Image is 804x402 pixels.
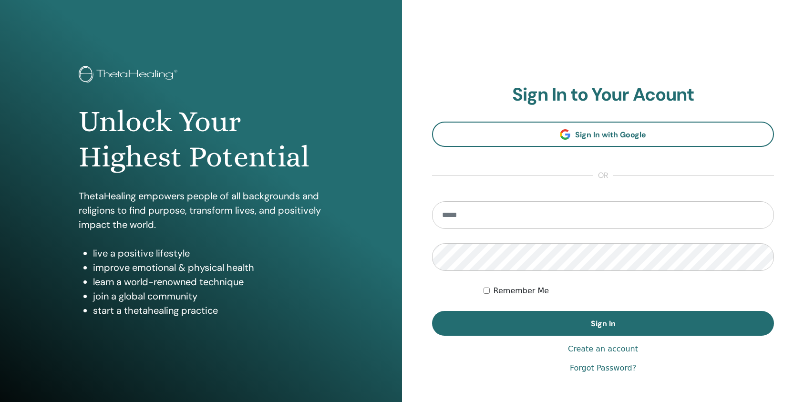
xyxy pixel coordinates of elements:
[484,285,774,297] div: Keep me authenticated indefinitely or until I manually logout
[591,319,616,329] span: Sign In
[432,311,774,336] button: Sign In
[593,170,613,181] span: or
[93,275,323,289] li: learn a world-renowned technique
[93,260,323,275] li: improve emotional & physical health
[494,285,549,297] label: Remember Me
[568,343,638,355] a: Create an account
[93,246,323,260] li: live a positive lifestyle
[575,130,646,140] span: Sign In with Google
[570,362,636,374] a: Forgot Password?
[432,84,774,106] h2: Sign In to Your Acount
[93,289,323,303] li: join a global community
[79,104,323,175] h1: Unlock Your Highest Potential
[432,122,774,147] a: Sign In with Google
[93,303,323,318] li: start a thetahealing practice
[79,189,323,232] p: ThetaHealing empowers people of all backgrounds and religions to find purpose, transform lives, a...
